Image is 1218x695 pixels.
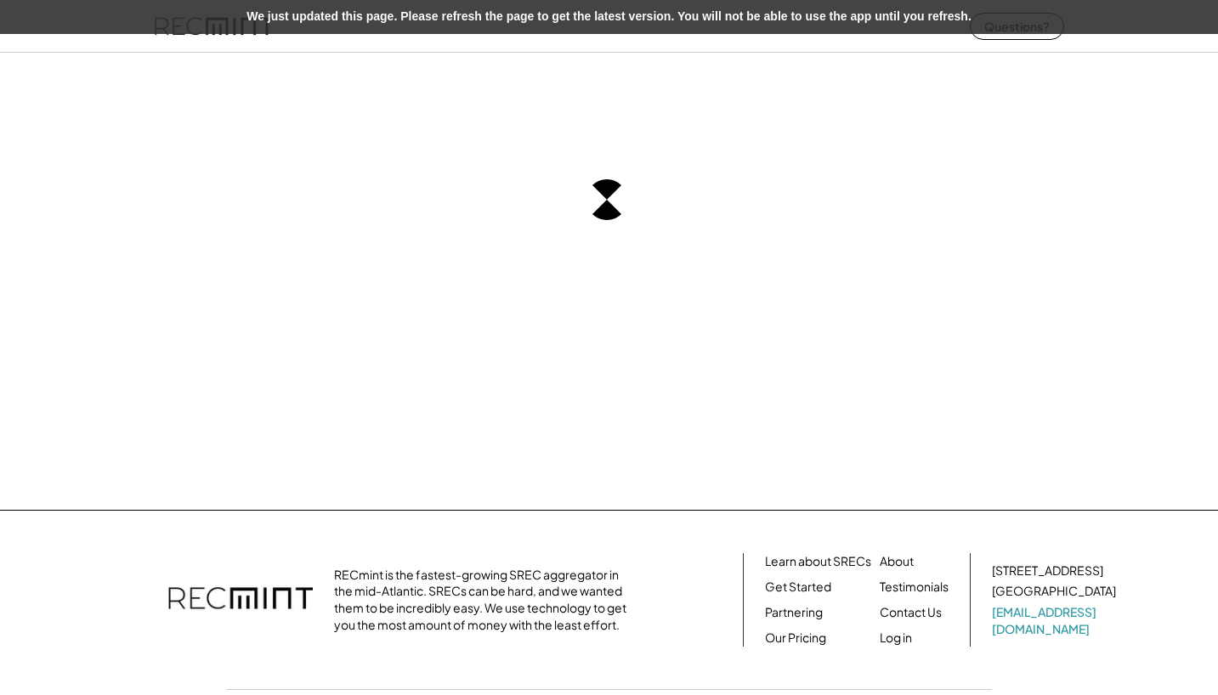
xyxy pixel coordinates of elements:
[992,604,1119,637] a: [EMAIL_ADDRESS][DOMAIN_NAME]
[880,630,912,647] a: Log in
[334,567,636,633] div: RECmint is the fastest-growing SREC aggregator in the mid-Atlantic. SRECs can be hard, and we wan...
[880,553,914,570] a: About
[765,553,871,570] a: Learn about SRECs
[992,562,1103,579] div: [STREET_ADDRESS]
[765,579,831,596] a: Get Started
[765,604,823,621] a: Partnering
[765,630,826,647] a: Our Pricing
[880,604,942,621] a: Contact Us
[992,583,1116,600] div: [GEOGRAPHIC_DATA]
[880,579,949,596] a: Testimonials
[168,570,313,630] img: recmint-logotype%403x.png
